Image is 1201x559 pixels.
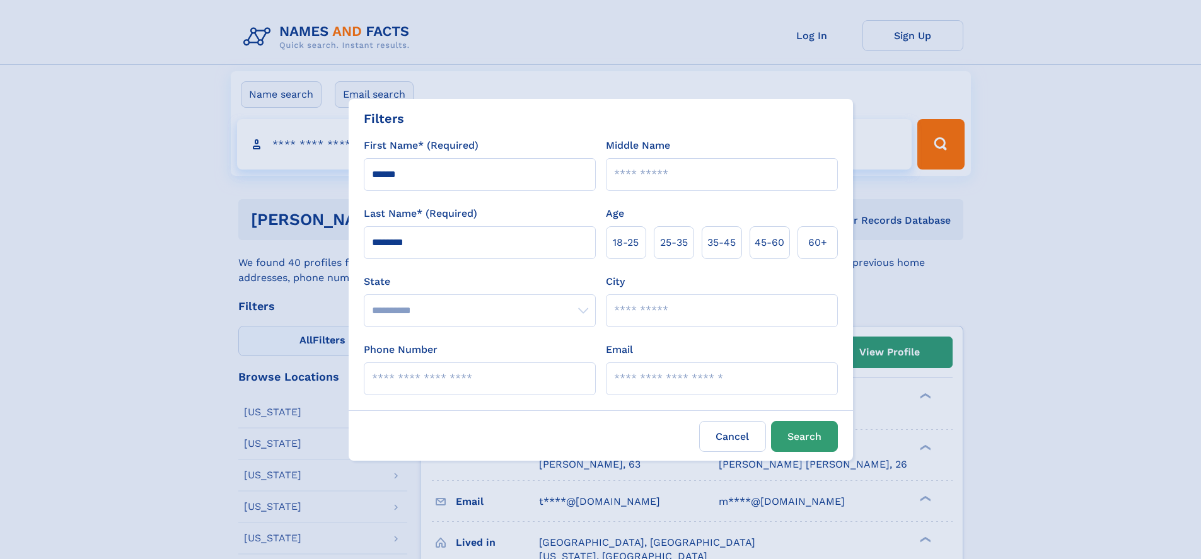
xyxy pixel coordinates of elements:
[660,235,688,250] span: 25‑35
[808,235,827,250] span: 60+
[707,235,736,250] span: 35‑45
[364,342,438,357] label: Phone Number
[364,109,404,128] div: Filters
[364,138,479,153] label: First Name* (Required)
[606,206,624,221] label: Age
[606,138,670,153] label: Middle Name
[606,274,625,289] label: City
[364,206,477,221] label: Last Name* (Required)
[606,342,633,357] label: Email
[755,235,784,250] span: 45‑60
[699,421,766,452] label: Cancel
[364,274,596,289] label: State
[771,421,838,452] button: Search
[613,235,639,250] span: 18‑25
